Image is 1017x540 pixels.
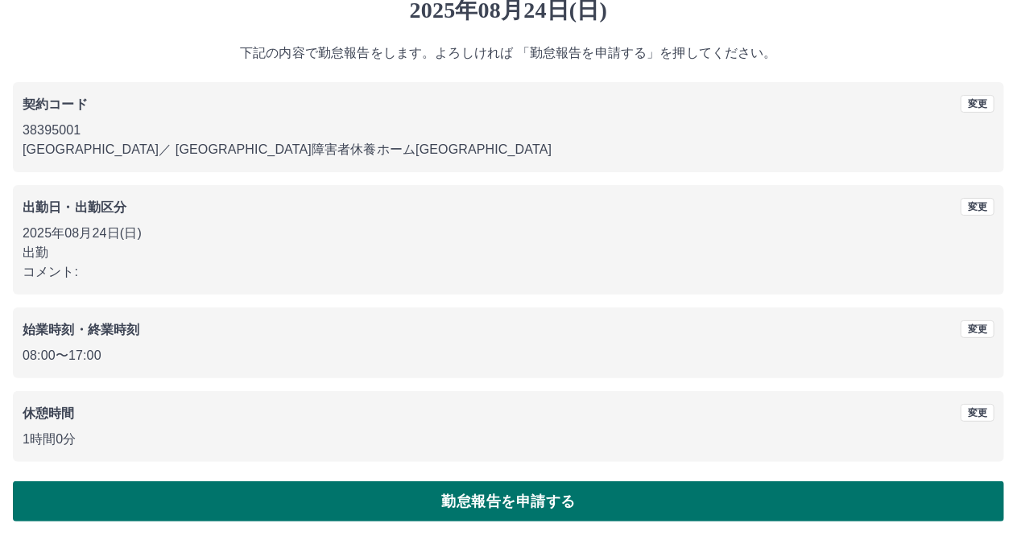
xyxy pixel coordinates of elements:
b: 出勤日・出勤区分 [23,200,126,214]
p: 08:00 〜 17:00 [23,346,994,365]
p: 出勤 [23,243,994,262]
button: 勤怠報告を申請する [13,481,1004,521]
p: コメント: [23,262,994,282]
p: 38395001 [23,121,994,140]
p: [GEOGRAPHIC_DATA] ／ [GEOGRAPHIC_DATA]障害者休養ホーム[GEOGRAPHIC_DATA] [23,140,994,159]
button: 変更 [961,198,994,216]
b: 契約コード [23,97,88,111]
button: 変更 [961,320,994,338]
b: 始業時刻・終業時刻 [23,323,139,336]
p: 1時間0分 [23,430,994,449]
button: 変更 [961,95,994,113]
p: 下記の内容で勤怠報告をします。よろしければ 「勤怠報告を申請する」を押してください。 [13,43,1004,63]
button: 変更 [961,404,994,422]
p: 2025年08月24日(日) [23,224,994,243]
b: 休憩時間 [23,406,75,420]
